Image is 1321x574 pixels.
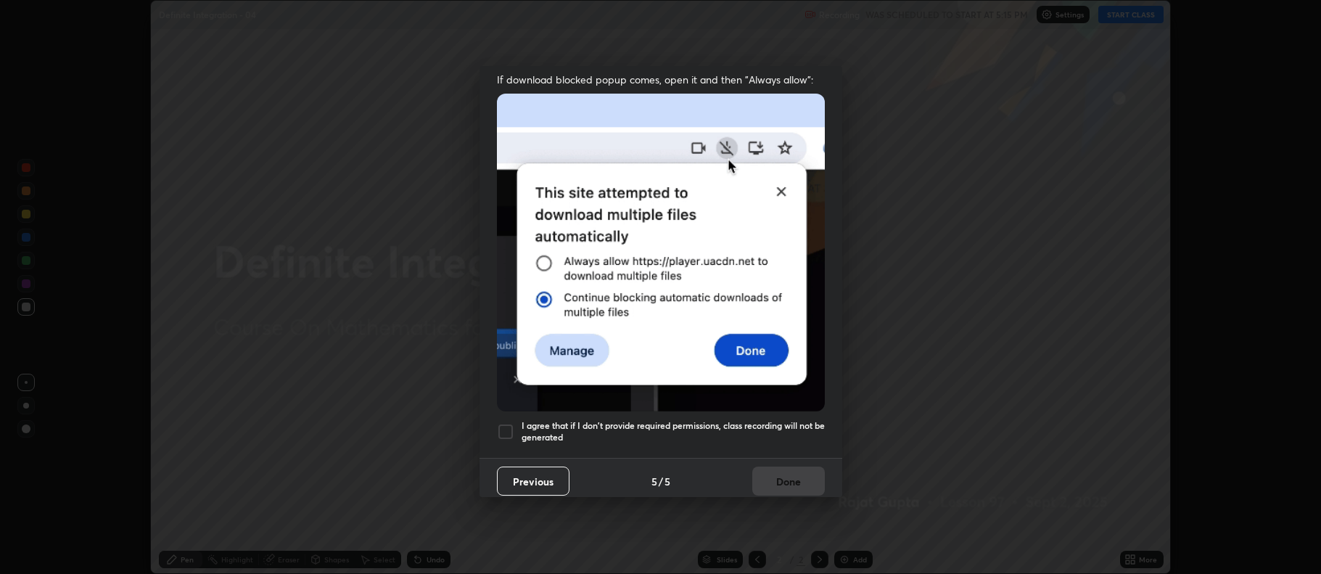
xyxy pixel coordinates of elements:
h4: 5 [664,474,670,489]
img: downloads-permission-blocked.gif [497,94,825,411]
h4: 5 [651,474,657,489]
button: Previous [497,467,569,496]
h4: / [659,474,663,489]
h5: I agree that if I don't provide required permissions, class recording will not be generated [522,420,825,443]
span: If download blocked popup comes, open it and then "Always allow": [497,73,825,86]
